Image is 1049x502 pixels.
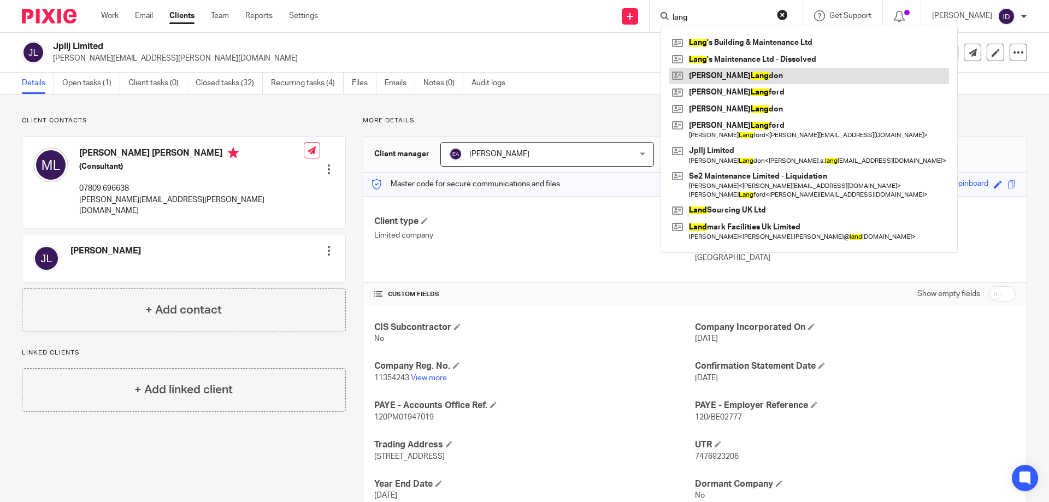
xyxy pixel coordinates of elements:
p: Client contacts [22,116,346,125]
p: Master code for secure communications and files [372,179,560,190]
p: Limited company [374,230,695,241]
img: svg%3E [33,245,60,271]
a: Emails [385,73,415,94]
h4: Company Incorporated On [695,322,1016,333]
a: Open tasks (1) [62,73,120,94]
span: [STREET_ADDRESS] [374,453,445,460]
h4: Trading Address [374,439,695,451]
span: 120/BE02777 [695,414,742,421]
a: Notes (0) [423,73,463,94]
img: svg%3E [22,41,45,64]
a: Reports [245,10,273,21]
span: 120PM01947019 [374,414,434,421]
p: [GEOGRAPHIC_DATA] [695,252,1016,263]
p: [PERSON_NAME] [932,10,992,21]
a: Details [22,73,54,94]
img: svg%3E [449,147,462,161]
h4: Year End Date [374,479,695,490]
label: Show empty fields [917,288,980,299]
img: svg%3E [33,147,68,182]
i: Primary [228,147,239,158]
span: Get Support [829,12,871,20]
a: Team [211,10,229,21]
span: [DATE] [695,335,718,342]
img: svg%3E [998,8,1015,25]
a: Client tasks (0) [128,73,187,94]
span: 11354243 [374,374,409,382]
h4: UTR [695,439,1016,451]
button: Clear [777,9,788,20]
h4: + Add linked client [134,381,233,398]
h4: CUSTOM FIELDS [374,290,695,299]
img: Pixie [22,9,76,23]
span: No [374,335,384,342]
a: Email [135,10,153,21]
a: Clients [169,10,195,21]
h4: Company Reg. No. [374,361,695,372]
a: View more [411,374,447,382]
h4: [PERSON_NAME] [PERSON_NAME] [79,147,304,161]
p: [PERSON_NAME][EMAIL_ADDRESS][PERSON_NAME][DOMAIN_NAME] [79,194,304,217]
span: [DATE] [695,374,718,382]
a: Files [352,73,376,94]
input: Search [671,13,770,23]
span: No [695,492,705,499]
a: Closed tasks (32) [196,73,263,94]
p: [PERSON_NAME][EMAIL_ADDRESS][PERSON_NAME][DOMAIN_NAME] [53,53,879,64]
p: 07809 696638 [79,183,304,194]
h2: Jpllj Limited [53,41,714,52]
a: Settings [289,10,318,21]
h4: CIS Subcontractor [374,322,695,333]
h4: PAYE - Employer Reference [695,400,1016,411]
h4: Dormant Company [695,479,1016,490]
a: Audit logs [472,73,514,94]
h4: Confirmation Statement Date [695,361,1016,372]
h4: Client type [374,216,695,227]
h4: [PERSON_NAME] [70,245,141,257]
h4: PAYE - Accounts Office Ref. [374,400,695,411]
h4: + Add contact [145,302,222,318]
a: Recurring tasks (4) [271,73,344,94]
a: Work [101,10,119,21]
h3: Client manager [374,149,429,160]
span: 7476923206 [695,453,739,460]
p: More details [363,116,1027,125]
h5: (Consultant) [79,161,304,172]
p: Linked clients [22,349,346,357]
span: [DATE] [374,492,397,499]
span: [PERSON_NAME] [469,150,529,158]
